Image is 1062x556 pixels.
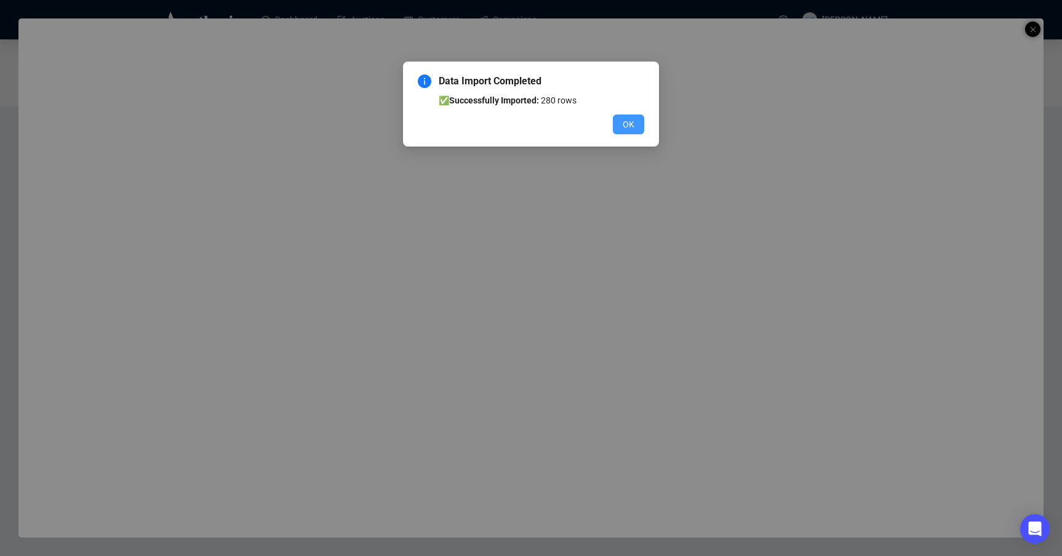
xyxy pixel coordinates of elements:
[439,94,644,107] li: ✅ 280 rows
[613,115,644,134] button: OK
[449,95,539,105] b: Successfully Imported:
[418,75,431,88] span: info-circle
[623,118,634,131] span: OK
[1020,514,1050,544] div: Open Intercom Messenger
[439,74,644,89] span: Data Import Completed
